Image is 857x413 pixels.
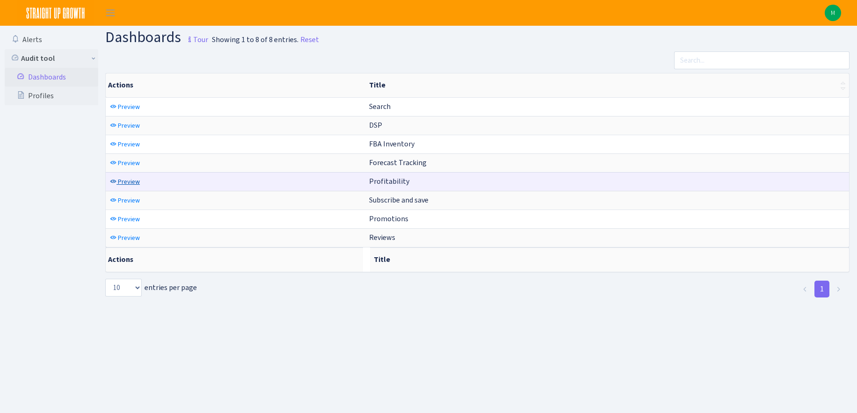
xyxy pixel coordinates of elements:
[108,212,142,226] a: Preview
[5,30,98,49] a: Alerts
[369,195,428,205] span: Subscribe and save
[212,34,298,45] div: Showing 1 to 8 of 8 entries.
[108,100,142,114] a: Preview
[105,279,142,297] select: entries per page
[181,27,208,47] a: Tour
[674,51,850,69] input: Search...
[108,137,142,152] a: Preview
[118,233,140,242] span: Preview
[825,5,841,21] img: Michael Sette
[184,32,208,48] small: Tour
[118,196,140,205] span: Preview
[369,101,391,111] span: Search
[105,279,197,297] label: entries per page
[365,73,849,97] th: Title : activate to sort column ascending
[106,73,365,97] th: Actions
[369,158,427,167] span: Forecast Tracking
[106,247,363,272] th: Actions
[118,140,140,149] span: Preview
[825,5,841,21] a: M
[108,193,142,208] a: Preview
[99,5,122,21] button: Toggle navigation
[108,156,142,170] a: Preview
[369,214,408,224] span: Promotions
[369,232,395,242] span: Reviews
[105,29,208,48] h1: Dashboards
[300,34,319,45] a: Reset
[369,176,409,186] span: Profitability
[5,49,98,68] a: Audit tool
[118,159,140,167] span: Preview
[118,177,140,186] span: Preview
[369,120,382,130] span: DSP
[118,102,140,111] span: Preview
[118,215,140,224] span: Preview
[108,231,142,245] a: Preview
[118,121,140,130] span: Preview
[370,247,849,272] th: Title
[814,281,829,297] a: 1
[108,118,142,133] a: Preview
[5,68,98,87] a: Dashboards
[108,174,142,189] a: Preview
[5,87,98,105] a: Profiles
[369,139,414,149] span: FBA Inventory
